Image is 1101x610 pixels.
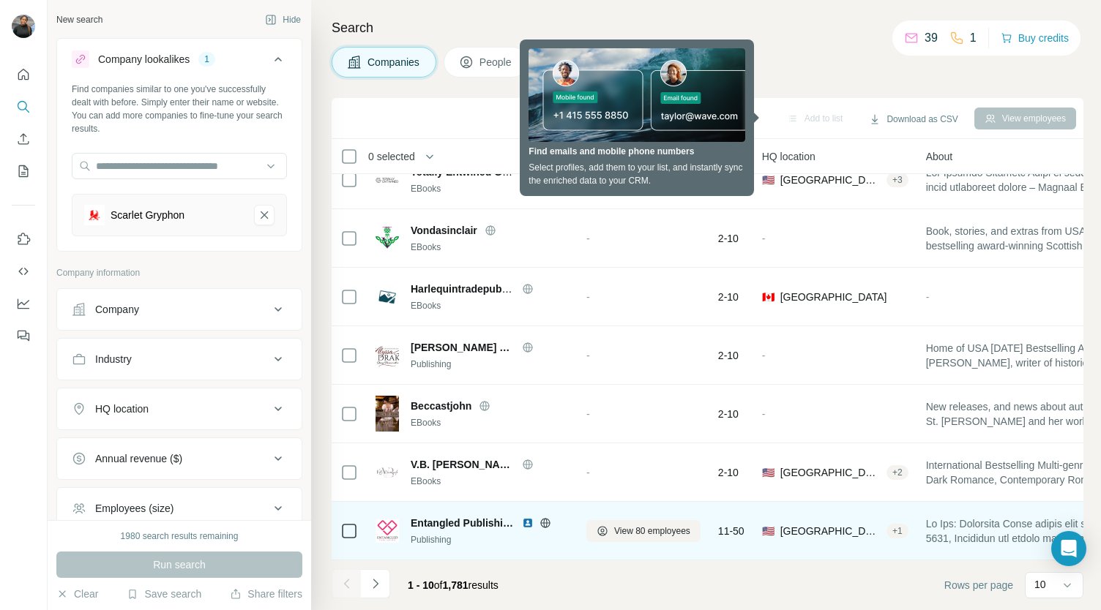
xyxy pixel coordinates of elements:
[859,108,968,130] button: Download as CSV
[56,266,302,279] p: Company information
[361,569,390,598] button: Navigate to next page
[411,416,569,429] div: EBooks
[780,173,881,187] span: [GEOGRAPHIC_DATA]
[12,61,35,88] button: Quick start
[614,524,690,538] span: View 80 employees
[57,342,302,377] button: Industry
[12,323,35,349] button: Feedback
[408,579,499,591] span: results
[12,290,35,317] button: Dashboard
[376,227,399,250] img: Logo of Vondasinclair
[586,169,701,191] button: View 22 employees
[121,530,239,543] div: 1980 search results remaining
[887,524,908,538] div: + 1
[586,408,590,420] span: -
[586,291,590,303] span: -
[95,501,173,516] div: Employees (size)
[926,291,930,303] span: -
[84,205,105,225] img: Scarlet Gryphon-logo
[718,524,744,538] span: 11-50
[72,83,287,135] div: Find companies similar to one you've successfully dealt with before. Simply enter their name or w...
[1034,577,1046,592] p: 10
[925,29,938,47] p: 39
[376,344,399,367] img: Logo of Alyssa Drake Novels
[56,13,102,26] div: New search
[411,299,569,312] div: EBooks
[12,226,35,252] button: Use Surfe on LinkedIn
[614,173,690,187] span: View 22 employees
[98,52,190,67] div: Company lookalikes
[718,348,739,363] span: 2-10
[411,283,535,295] span: Harlequintradepublishing
[57,391,302,426] button: HQ location
[762,350,766,361] span: -
[970,29,977,47] p: 1
[718,173,744,187] span: 11-50
[230,587,302,601] button: Share filters
[762,524,775,538] span: 🇺🇸
[111,208,184,222] div: Scarlet Gryphon
[762,233,766,244] span: -
[762,290,775,304] span: 🇨🇦
[411,340,515,355] span: [PERSON_NAME] Novels
[443,579,469,591] span: 1,781
[762,149,816,164] span: HQ location
[12,258,35,285] button: Use Surfe API
[762,408,766,420] span: -
[12,158,35,184] button: My lists
[718,407,739,421] span: 2-10
[522,517,534,529] img: LinkedIn logo
[95,352,132,366] div: Industry
[411,457,515,472] span: V.B. [PERSON_NAME]
[434,579,443,591] span: of
[254,205,275,225] button: Scarlet Gryphon-remove-button
[411,358,569,371] div: Publishing
[56,587,98,601] button: Clear
[586,233,590,244] span: -
[586,149,637,164] span: Employees
[57,292,302,327] button: Company
[57,42,302,83] button: Company lookalikes1
[376,396,399,432] img: Logo of Beccastjohn
[762,173,775,187] span: 🇺🇸
[718,149,738,164] span: Size
[780,465,881,480] span: [GEOGRAPHIC_DATA], [GEOGRAPHIC_DATA]
[411,533,569,546] div: Publishing
[586,350,590,361] span: -
[411,241,569,254] div: EBooks
[411,223,477,238] span: Vondasinclair
[376,168,399,192] img: Logo of Totally Entwined Group
[586,520,701,542] button: View 80 employees
[198,53,215,66] div: 1
[368,149,415,164] span: 0 selected
[12,94,35,120] button: Search
[57,491,302,526] button: Employees (size)
[1051,531,1086,566] div: Open Intercom Messenger
[376,461,399,484] img: Logo of V.B. Emanuele
[780,524,881,538] span: [GEOGRAPHIC_DATA]
[376,285,399,309] img: Logo of Harlequintradepublishing
[367,55,421,69] span: Companies
[408,579,434,591] span: 1 - 10
[95,302,139,317] div: Company
[57,441,302,476] button: Annual revenue ($)
[411,166,525,178] span: Totally Entwined Group
[479,55,513,69] span: People
[718,290,739,304] span: 2-10
[376,519,399,543] img: Logo of Entangled Publishing
[718,465,739,480] span: 2-10
[255,9,311,31] button: Hide
[332,18,1083,38] h4: Search
[411,182,569,195] div: EBooks
[887,173,908,187] div: + 3
[411,475,569,488] div: EBooks
[127,587,201,601] button: Save search
[411,399,471,413] span: Beccastjohn
[718,231,739,246] span: 2-10
[12,15,35,38] img: Avatar
[780,290,887,304] span: [GEOGRAPHIC_DATA]
[411,516,515,530] span: Entangled Publishing
[95,451,182,466] div: Annual revenue ($)
[926,149,953,164] span: About
[1001,28,1069,48] button: Buy credits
